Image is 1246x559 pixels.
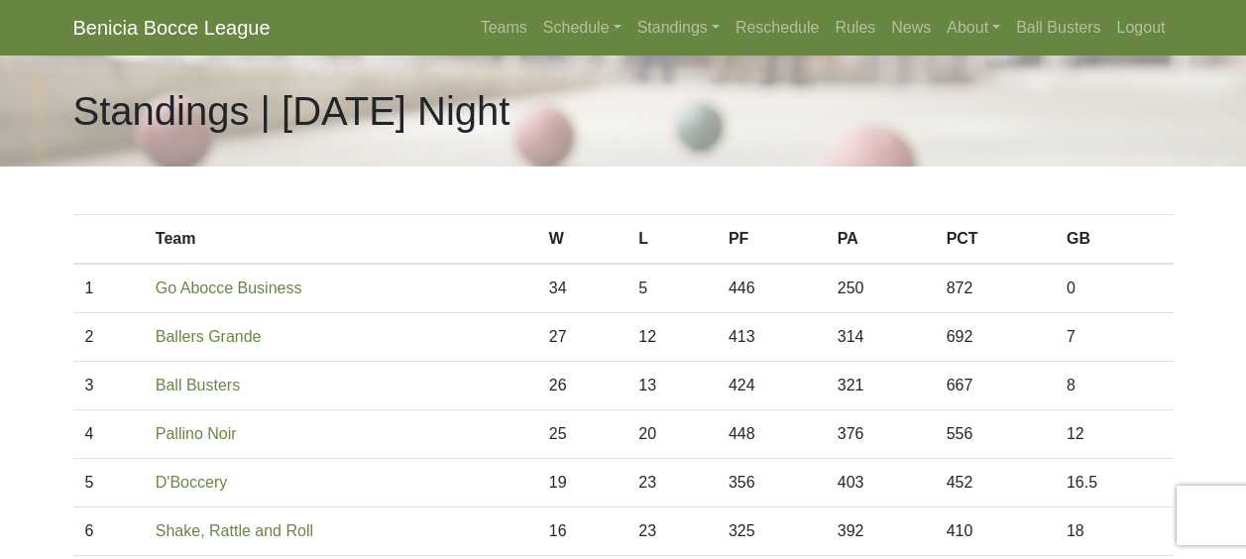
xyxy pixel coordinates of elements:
td: 356 [717,459,826,507]
th: GB [1055,215,1174,265]
th: PCT [935,215,1055,265]
td: 250 [826,264,935,313]
td: 446 [717,264,826,313]
td: 667 [935,362,1055,410]
td: 5 [626,264,717,313]
td: 12 [626,313,717,362]
a: Ball Busters [156,377,240,393]
td: 12 [1055,410,1174,459]
a: Ballers Grande [156,328,262,345]
a: Benicia Bocce League [73,8,271,48]
td: 0 [1055,264,1174,313]
td: 16.5 [1055,459,1174,507]
td: 424 [717,362,826,410]
a: News [883,8,939,48]
td: 23 [626,459,717,507]
td: 376 [826,410,935,459]
td: 692 [935,313,1055,362]
h1: Standings | [DATE] Night [73,87,510,135]
a: Teams [473,8,535,48]
a: Rules [827,8,883,48]
td: 556 [935,410,1055,459]
td: 325 [717,507,826,556]
td: 13 [626,362,717,410]
th: W [537,215,627,265]
th: PA [826,215,935,265]
td: 403 [826,459,935,507]
td: 34 [537,264,627,313]
td: 3 [73,362,144,410]
td: 452 [935,459,1055,507]
td: 872 [935,264,1055,313]
td: 2 [73,313,144,362]
a: Standings [629,8,728,48]
td: 27 [537,313,627,362]
td: 321 [826,362,935,410]
td: 4 [73,410,144,459]
a: Ball Busters [1008,8,1108,48]
td: 1 [73,264,144,313]
a: Logout [1109,8,1174,48]
td: 8 [1055,362,1174,410]
a: About [939,8,1008,48]
th: Team [144,215,537,265]
td: 7 [1055,313,1174,362]
td: 25 [537,410,627,459]
td: 20 [626,410,717,459]
td: 23 [626,507,717,556]
td: 413 [717,313,826,362]
td: 448 [717,410,826,459]
a: Schedule [535,8,629,48]
td: 410 [935,507,1055,556]
a: Pallino Noir [156,425,237,442]
td: 6 [73,507,144,556]
td: 18 [1055,507,1174,556]
td: 26 [537,362,627,410]
td: 5 [73,459,144,507]
a: D'Boccery [156,474,227,491]
a: Reschedule [728,8,828,48]
td: 19 [537,459,627,507]
td: 392 [826,507,935,556]
td: 16 [537,507,627,556]
a: Go Abocce Business [156,279,302,296]
a: Shake, Rattle and Roll [156,522,313,539]
th: L [626,215,717,265]
th: PF [717,215,826,265]
td: 314 [826,313,935,362]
